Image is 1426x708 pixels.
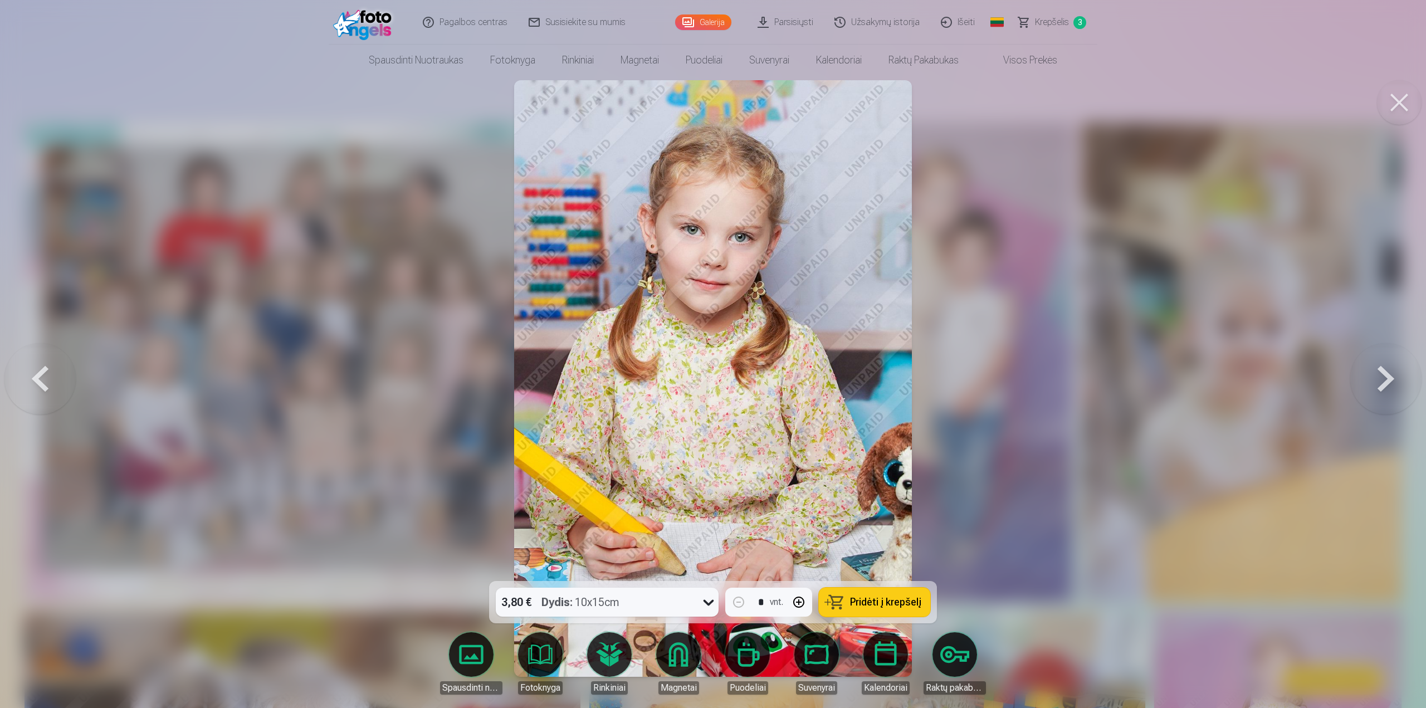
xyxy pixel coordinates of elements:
a: Puodeliai [672,45,736,76]
div: Kalendoriai [862,681,910,695]
a: Galerija [675,14,731,30]
strong: Dydis : [541,594,573,610]
div: Spausdinti nuotraukas [440,681,502,695]
div: Puodeliai [727,681,768,695]
a: Rinkiniai [578,632,641,695]
div: 3,80 € [496,588,537,617]
span: Pridėti į krepšelį [850,597,921,607]
a: Raktų pakabukas [924,632,986,695]
a: Magnetai [647,632,710,695]
a: Spausdinti nuotraukas [440,632,502,695]
a: Spausdinti nuotraukas [355,45,477,76]
a: Kalendoriai [854,632,917,695]
span: 3 [1073,16,1086,29]
div: Fotoknyga [518,681,563,695]
span: Krepšelis [1035,16,1069,29]
div: Raktų pakabukas [924,681,986,695]
a: Raktų pakabukas [875,45,972,76]
div: vnt. [770,595,783,609]
a: Kalendoriai [803,45,875,76]
div: Rinkiniai [591,681,628,695]
div: Magnetai [658,681,699,695]
a: Fotoknyga [477,45,549,76]
a: Suvenyrai [785,632,848,695]
a: Suvenyrai [736,45,803,76]
img: /fa2 [333,4,397,40]
a: Rinkiniai [549,45,607,76]
a: Magnetai [607,45,672,76]
a: Puodeliai [716,632,779,695]
a: Fotoknyga [509,632,572,695]
a: Visos prekės [972,45,1071,76]
button: Pridėti į krepšelį [819,588,930,617]
div: Suvenyrai [796,681,837,695]
div: 10x15cm [541,588,619,617]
